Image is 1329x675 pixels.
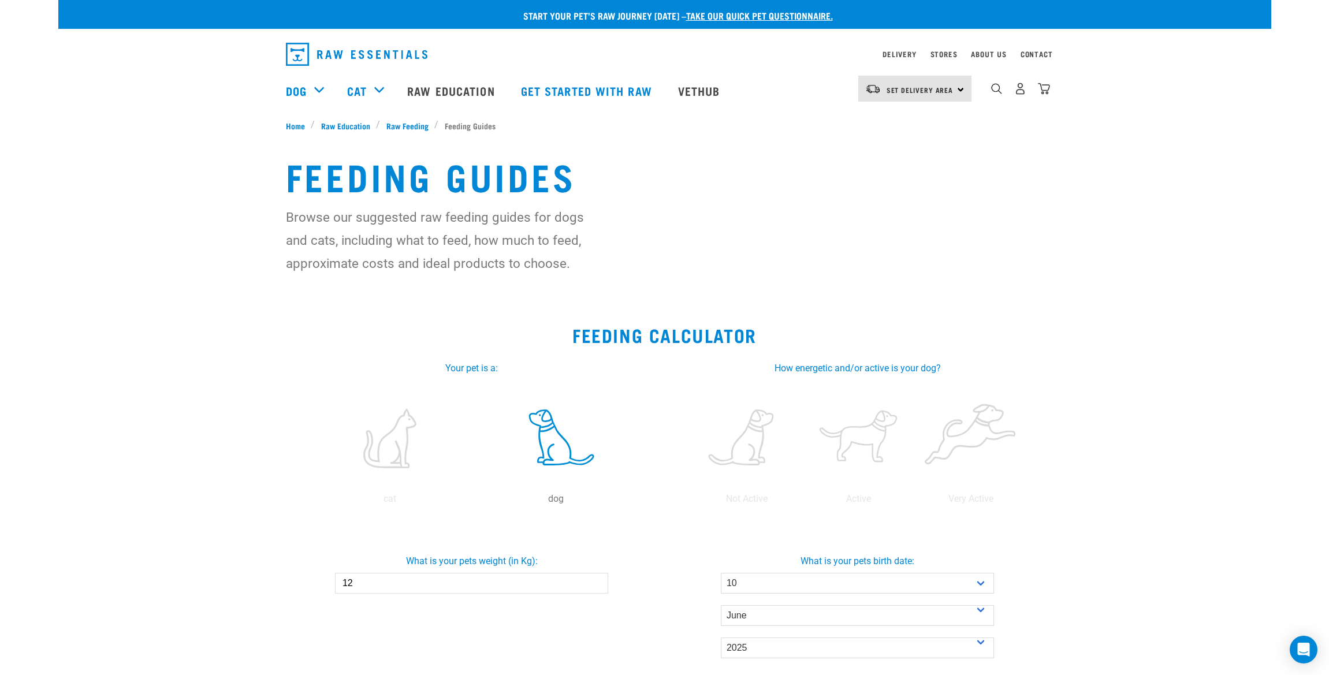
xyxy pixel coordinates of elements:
a: take our quick pet questionnaire. [686,13,833,18]
p: Browse our suggested raw feeding guides for dogs and cats, including what to feed, how much to fe... [286,206,589,275]
a: Raw Education [396,68,509,114]
a: Raw Education [315,120,376,132]
img: Raw Essentials Logo [286,43,427,66]
a: Home [286,120,311,132]
a: Delivery [883,52,916,56]
label: What is your pets birth date: [662,554,1053,568]
a: Cat [347,82,367,99]
label: What is your pets weight (in Kg): [277,554,667,568]
p: Very Active [917,492,1025,506]
p: dog [475,492,636,506]
a: Dog [286,82,307,99]
p: Start your pet’s raw journey [DATE] – [67,9,1280,23]
a: Raw Feeding [380,120,434,132]
p: Active [805,492,913,506]
span: Raw Feeding [386,120,429,132]
p: cat [310,492,471,506]
img: van-moving.png [865,84,881,94]
label: How energetic and/or active is your dog? [679,361,1037,375]
a: Contact [1021,52,1053,56]
div: Open Intercom Messenger [1290,636,1317,663]
img: user.png [1014,83,1026,95]
a: About Us [971,52,1006,56]
a: Stores [930,52,958,56]
nav: breadcrumbs [286,120,1044,132]
h2: Feeding Calculator [72,325,1257,345]
p: Not Active [693,492,801,506]
span: Raw Education [321,120,370,132]
span: Home [286,120,305,132]
nav: dropdown navigation [277,38,1053,70]
span: Set Delivery Area [887,88,954,92]
nav: dropdown navigation [58,68,1271,114]
img: home-icon@2x.png [1038,83,1050,95]
h1: Feeding Guides [286,155,1044,196]
label: Your pet is a: [293,361,651,375]
img: home-icon-1@2x.png [991,83,1002,94]
a: Get started with Raw [509,68,667,114]
a: Vethub [667,68,735,114]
